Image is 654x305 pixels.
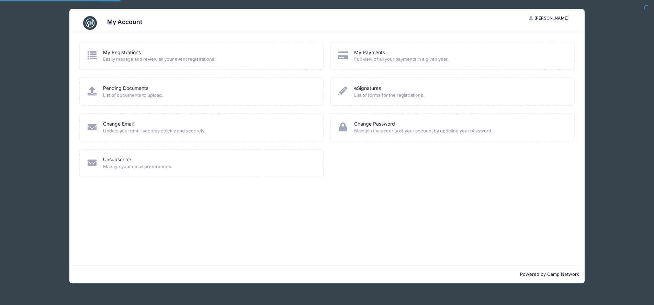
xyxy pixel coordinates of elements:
span: Maintain the security of your account by updating your password. [354,128,565,134]
a: Pending Documents [103,85,148,92]
a: My Registrations [103,49,141,56]
span: List of documents to upload. [103,92,314,99]
span: Easily manage and review all your event registrations. [103,56,314,63]
span: [PERSON_NAME] [534,15,568,21]
a: eSignatures [354,85,381,92]
button: [PERSON_NAME] [523,12,575,24]
a: Change Password [354,120,395,128]
img: CampNetwork [83,16,97,30]
a: My Payments [354,49,385,56]
h3: My Account [107,18,142,25]
span: Full view of all your payments in a given year. [354,56,565,63]
span: Update your email address quickly and securely. [103,128,314,134]
span: List of forms for the registrations. [354,92,565,99]
span: Manage your email preferences. [103,163,314,170]
p: Powered by Camp Network [75,271,579,278]
a: Unsubscribe [103,156,131,163]
a: Change Email [103,120,134,128]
